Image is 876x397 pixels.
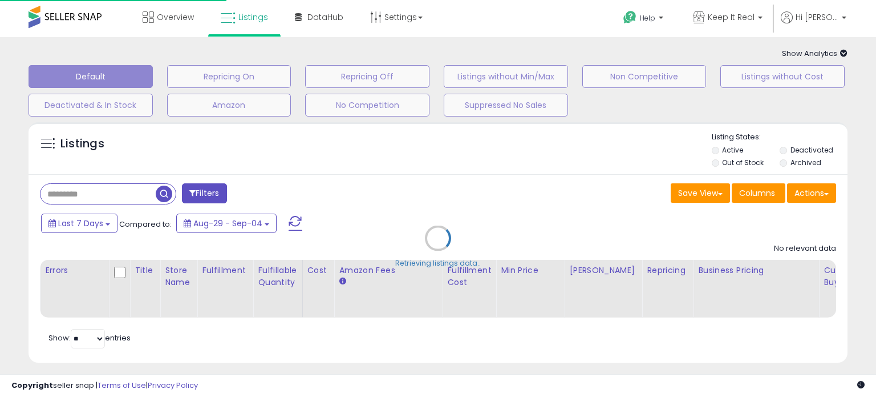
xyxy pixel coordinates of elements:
[781,11,846,37] a: Hi [PERSON_NAME]
[720,65,845,88] button: Listings without Cost
[796,11,838,23] span: Hi [PERSON_NAME]
[444,65,568,88] button: Listings without Min/Max
[305,65,429,88] button: Repricing Off
[11,380,198,391] div: seller snap | |
[623,10,637,25] i: Get Help
[98,380,146,391] a: Terms of Use
[582,65,707,88] button: Non Competitive
[614,2,675,37] a: Help
[307,11,343,23] span: DataHub
[444,94,568,117] button: Suppressed No Sales
[157,11,194,23] span: Overview
[148,380,198,391] a: Privacy Policy
[708,11,755,23] span: Keep It Real
[29,65,153,88] button: Default
[782,48,847,59] span: Show Analytics
[29,94,153,117] button: Deactivated & In Stock
[167,94,291,117] button: Amazon
[11,380,53,391] strong: Copyright
[640,13,655,23] span: Help
[305,94,429,117] button: No Competition
[167,65,291,88] button: Repricing On
[395,258,481,268] div: Retrieving listings data..
[238,11,268,23] span: Listings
